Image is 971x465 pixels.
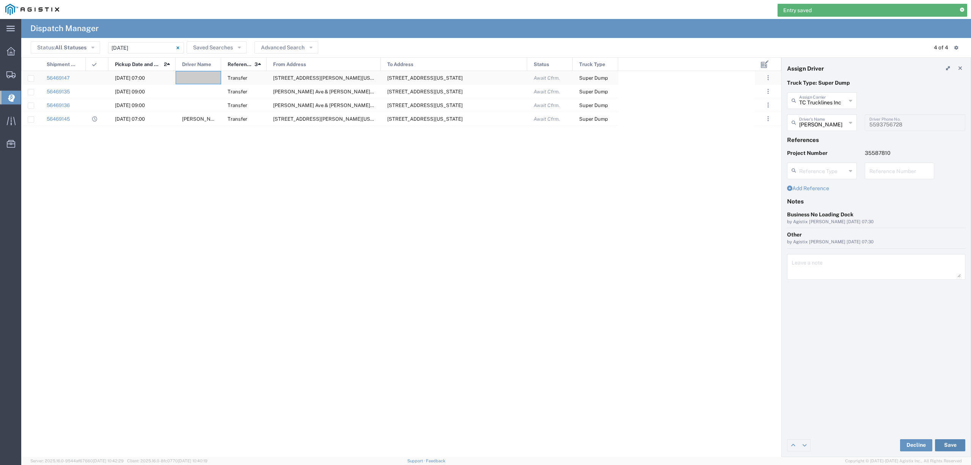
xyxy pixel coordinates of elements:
[426,459,445,463] a: Feedback
[387,75,463,81] span: 308 W Alluvial Ave, Clovis, California, 93611, United States
[5,4,59,15] img: logo
[783,6,812,14] span: Entry saved
[30,19,99,38] h4: Dispatch Manager
[763,73,773,83] button: ...
[387,116,463,122] span: 308 W Alluvial Ave, Clovis, California, 93611, United States
[47,58,77,71] span: Shipment No.
[787,231,965,239] div: Other
[934,44,948,52] div: 4 of 4
[115,75,145,81] span: 08/13/2025, 07:00
[787,136,965,143] h4: References
[47,116,70,122] a: 56469145
[387,58,413,71] span: To Address
[767,87,769,96] span: . . .
[799,440,810,451] a: Edit next row
[164,58,167,71] span: 2
[767,73,769,82] span: . . .
[47,89,70,95] a: 56469135
[55,44,86,50] span: All Statuses
[407,459,426,463] a: Support
[534,75,560,81] span: Await Cfrm.
[127,459,207,463] span: Client: 2025.16.0-8fc0770
[763,113,773,124] button: ...
[787,211,965,219] div: Business No Loading Dock
[255,41,318,54] button: Advanced Search
[579,102,608,108] span: Super Dump
[787,79,965,87] p: Truck Type: Super Dump
[273,58,306,71] span: From Address
[93,459,124,463] span: [DATE] 10:42:29
[865,149,935,157] p: 35587810
[787,185,829,191] a: Add Reference
[31,41,100,54] button: Status:All Statuses
[228,102,247,108] span: Transfer
[115,116,145,122] span: 08/13/2025, 07:00
[935,439,965,451] button: Save
[228,89,247,95] span: Transfer
[787,219,965,225] div: by Agistix [PERSON_NAME] [DATE] 07:30
[228,75,247,81] span: Transfer
[47,75,70,81] a: 56469147
[579,58,605,71] span: Truck Type
[763,100,773,110] button: ...
[115,89,145,95] span: 08/13/2025, 09:00
[228,116,247,122] span: Transfer
[787,239,965,246] div: by Agistix [PERSON_NAME] [DATE] 07:30
[534,58,549,71] span: Status
[387,102,463,108] span: 308 W Alluvial Ave, Clovis, California, 93611, United States
[534,116,560,122] span: Await Cfrm.
[47,102,70,108] a: 56469136
[787,440,799,451] a: Edit previous row
[845,458,962,464] span: Copyright © [DATE]-[DATE] Agistix Inc., All Rights Reserved
[900,439,932,451] button: Decline
[228,58,252,71] span: Reference
[787,198,965,205] h4: Notes
[787,65,824,72] h4: Assign Driver
[30,459,124,463] span: Server: 2025.16.0-9544af67660
[763,86,773,97] button: ...
[534,102,560,108] span: Await Cfrm.
[273,102,446,108] span: De Wolf Ave & E. Donner Ave, Clovis, California, United States
[387,89,463,95] span: 308 W Alluvial Ave, Clovis, California, 93611, United States
[178,459,207,463] span: [DATE] 10:40:19
[273,75,390,81] span: 2560 S. Dearing, Fresno, California, United States
[534,89,560,95] span: Await Cfrm.
[115,102,145,108] span: 08/13/2025, 09:00
[273,89,446,95] span: De Wolf Ave & E. Donner Ave, Clovis, California, United States
[255,58,258,71] span: 3
[767,114,769,123] span: . . .
[579,116,608,122] span: Super Dump
[273,116,390,122] span: 2560 S. Dearing, Fresno, California, United States
[579,75,608,81] span: Super Dump
[182,116,223,122] span: Taranbir Chhina
[187,41,247,54] button: Saved Searches
[579,89,608,95] span: Super Dump
[115,58,161,71] span: Pickup Date and Time
[767,101,769,110] span: . . .
[787,149,857,157] p: Project Number
[182,58,211,71] span: Driver Name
